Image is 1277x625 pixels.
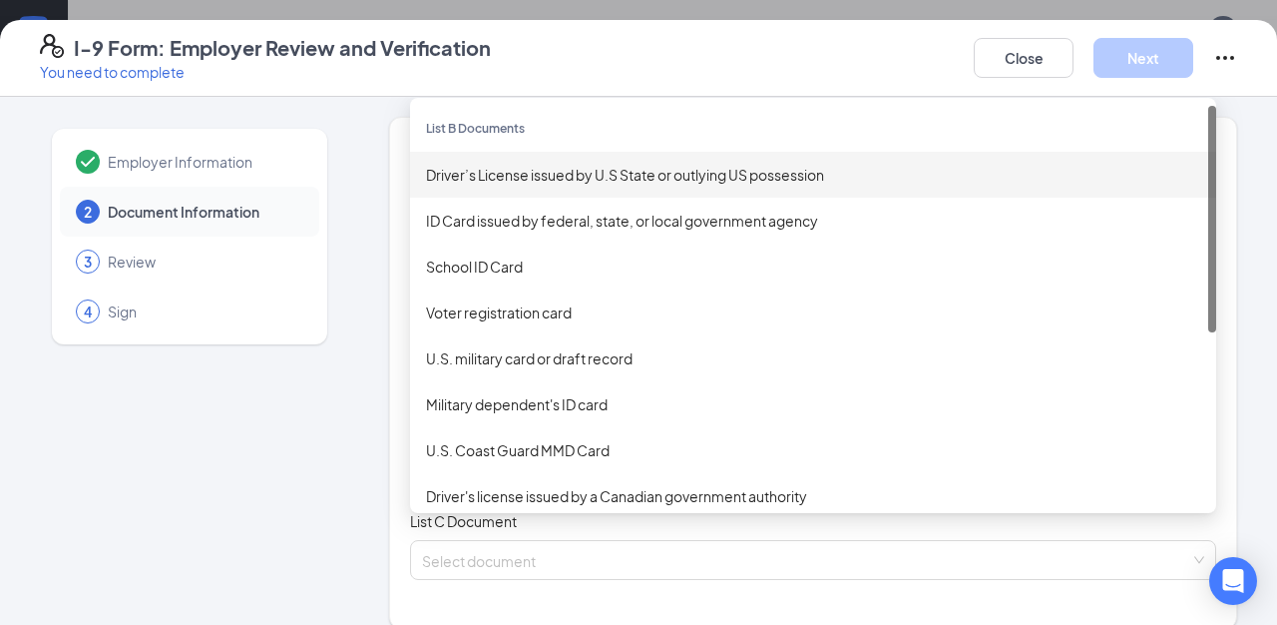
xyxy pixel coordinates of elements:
[108,252,299,272] span: Review
[108,302,299,321] span: Sign
[1093,38,1193,78] button: Next
[426,256,1200,278] div: School ID Card
[426,121,525,136] span: List B Documents
[426,347,1200,369] div: U.S. military card or draft record
[974,38,1073,78] button: Close
[40,62,491,82] p: You need to complete
[84,202,92,222] span: 2
[1209,557,1257,605] div: Open Intercom Messenger
[426,393,1200,415] div: Military dependent's ID card
[426,485,1200,507] div: Driver's license issued by a Canadian government authority
[84,252,92,272] span: 3
[74,34,491,62] h4: I-9 Form: Employer Review and Verification
[426,164,1200,186] div: Driver’s License issued by U.S State or outlying US possession
[426,439,1200,461] div: U.S. Coast Guard MMD Card
[76,150,100,174] svg: Checkmark
[40,34,64,58] svg: FormI9EVerifyIcon
[410,512,517,530] span: List C Document
[84,302,92,321] span: 4
[108,202,299,222] span: Document Information
[426,210,1200,232] div: ID Card issued by federal, state, or local government agency
[1213,46,1237,70] svg: Ellipses
[108,152,299,172] span: Employer Information
[426,302,1200,323] div: Voter registration card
